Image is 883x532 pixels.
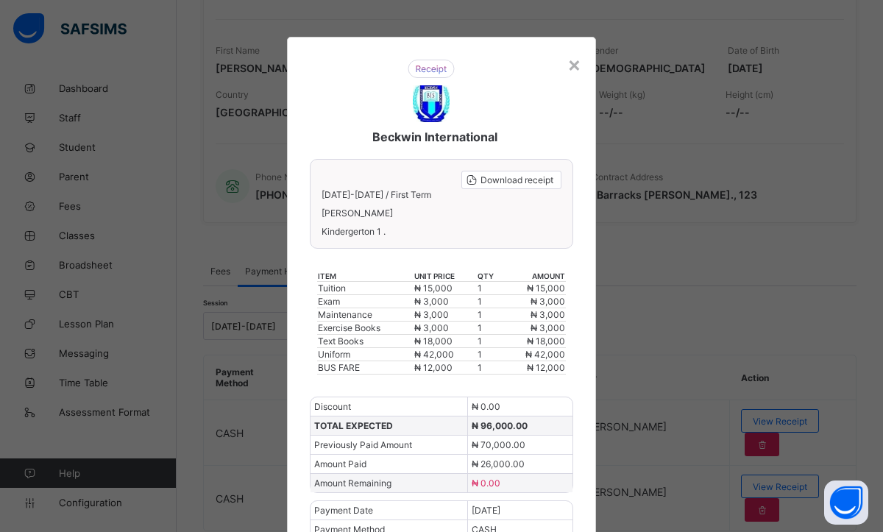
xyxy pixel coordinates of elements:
span: ₦ 12,000 [361,317,397,327]
span: ₦ 0.00 [527,355,554,366]
span: CASH [527,474,550,484]
span: Kindergerton 1 . [35,187,845,197]
span: ₦ 96,000.00 [472,420,528,431]
span: ₦ 12,000 [770,317,806,327]
div: Maintenance [74,267,359,277]
span: ₦ 18,000 [361,292,397,302]
th: amount [504,271,567,282]
span: ₦ 26,000.00 [527,411,576,421]
div: BUS FARE [318,362,413,373]
span: ₦ 70,000.00 [472,439,525,450]
span: ₦ 18,000 [770,292,806,302]
span: ₦ 0.00 [472,401,500,412]
th: qty [552,231,625,241]
span: [PERSON_NAME] [322,208,561,219]
span: Payment Recorded By [27,492,114,503]
span: Amount Paid [314,458,366,469]
td: 1 [552,304,625,316]
div: Exercise Books [318,322,413,333]
span: ₦ 3,000 [531,309,565,320]
span: ₦ 18,000 [527,336,565,347]
span: Previously Paid Amount [314,439,412,450]
span: ₦ 3,000 [531,296,565,307]
span: Beckwin International [386,93,502,107]
div: Text Books [74,292,359,302]
span: Payment Date [314,505,373,516]
th: item [73,231,360,241]
td: 1 [552,316,625,329]
span: ₦ 26,000.00 [472,458,525,469]
div: Exercise Books [74,280,359,290]
div: × [567,52,581,77]
span: ₦ 0.00 [527,429,554,439]
span: TOTAL EXPECTED [27,374,100,384]
span: ₦ 3,000 [775,255,806,265]
th: unit price [414,271,477,282]
div: Uniform [74,305,359,315]
td: 1 [477,335,503,348]
span: [MEDICAL_DATA][PERSON_NAME] [PERSON_NAME] [527,492,730,503]
span: [DATE]-[DATE] / First Term [35,152,136,162]
th: unit price [360,231,552,241]
span: ₦ 42,000 [525,349,565,360]
span: ₦ 3,000 [775,280,806,290]
span: ₦ 18,000 [414,336,453,347]
span: ₦ 15,000 [414,283,453,294]
th: amount [625,231,807,241]
span: ₦ 3,000 [414,296,449,307]
span: Payment Date [27,455,84,466]
td: 1 [477,348,503,361]
td: 1 [552,241,625,254]
span: ₦ 3,000 [775,267,806,277]
td: 1 [552,291,625,304]
td: 1 [477,282,503,295]
div: Exam [318,296,413,307]
div: BUS FARE [74,317,359,327]
img: Beckwin International [413,85,450,122]
span: ₦ 42,000 [414,349,454,360]
span: Amount Paid [27,411,80,421]
div: Tuition [318,283,413,294]
td: 1 [552,254,625,266]
td: 1 [477,361,503,375]
span: [DATE] [527,455,553,466]
td: 1 [477,295,503,308]
span: Amount Remaining [314,478,391,489]
span: [DATE]-[DATE] / First Term [322,189,431,200]
span: ₦ 15,000 [361,242,397,252]
span: Previously Paid Amount [27,392,124,402]
div: Uniform [318,349,413,360]
span: Kindergerton 1 . [322,226,561,237]
span: ₦ 3,000 [361,280,392,290]
span: [DATE] [472,505,500,516]
span: TOTAL EXPECTED [314,420,393,431]
span: ₦ 3,000 [414,309,449,320]
td: 1 [477,322,503,335]
span: Download receipt [480,174,553,185]
span: ₦ 15,000 [770,242,806,252]
th: qty [477,271,503,282]
td: 1 [477,308,503,322]
span: ₦ 70,000.00 [527,392,576,402]
button: Open asap [824,480,868,525]
span: ₦ 12,000 [414,362,453,373]
td: 1 [552,266,625,279]
img: receipt.26f346b57495a98c98ef9b0bc63aa4d8.svg [408,60,455,78]
div: Maintenance [318,309,413,320]
span: ₦ 3,000 [361,255,392,265]
div: Text Books [318,336,413,347]
span: ₦ 3,000 [361,267,392,277]
span: Amount Remaining [27,429,104,439]
img: receipt.26f346b57495a98c98ef9b0bc63aa4d8.svg [416,23,464,41]
td: 1 [552,279,625,291]
span: ₦ 12,000 [527,362,565,373]
span: ₦ 42,000 [770,305,806,315]
span: Discount [27,355,63,366]
div: Tuition [74,242,359,252]
span: ₦ 15,000 [527,283,565,294]
span: Beckwin International [372,130,497,144]
span: Download receipt [768,138,837,148]
span: Payment Method [27,474,96,484]
span: ₦ 42,000 [361,305,397,315]
span: ₦ 96,000.00 [527,374,577,384]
